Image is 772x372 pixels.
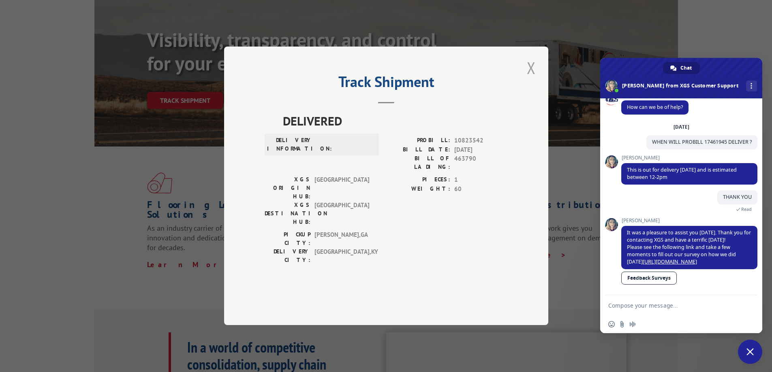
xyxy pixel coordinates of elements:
span: This is out for delivery [DATE] and is estimated between 12-2pm [627,166,737,181]
span: 1 [454,176,508,185]
label: XGS ORIGIN HUB: [265,176,310,201]
label: WEIGHT: [386,185,450,194]
a: Feedback Surveys [621,272,677,285]
label: PROBILL: [386,136,450,146]
label: PIECES: [386,176,450,185]
span: [GEOGRAPHIC_DATA] [314,176,369,201]
span: [PERSON_NAME] , GA [314,231,369,248]
span: Read [741,206,752,212]
span: THANK YOU [723,193,752,200]
span: Send a file [619,321,625,327]
span: 10823542 [454,136,508,146]
span: How can we be of help? [627,104,683,111]
label: BILL DATE: [386,145,450,155]
span: 463790 [454,155,508,172]
span: WHEN WILL PROBILL 17461945 DELIVER ? [652,138,752,145]
button: Close modal [524,57,538,79]
a: [URL][DOMAIN_NAME] [643,258,697,265]
span: [GEOGRAPHIC_DATA] , KY [314,248,369,265]
label: PICKUP CITY: [265,231,310,248]
span: [DATE] [454,145,508,155]
span: Insert an emoji [608,321,615,327]
textarea: Compose your message... [608,295,738,315]
span: Chat [680,62,692,74]
a: Chat [663,62,700,74]
span: DELIVERED [283,112,508,130]
label: DELIVERY CITY: [265,248,310,265]
span: 60 [454,185,508,194]
span: [GEOGRAPHIC_DATA] [314,201,369,227]
label: XGS DESTINATION HUB: [265,201,310,227]
span: [PERSON_NAME] [621,218,757,223]
div: [DATE] [674,125,689,130]
h2: Track Shipment [265,76,508,91]
label: DELIVERY INFORMATION: [267,136,313,153]
a: Close chat [738,340,762,364]
label: BILL OF LADING: [386,155,450,172]
span: [PERSON_NAME] [621,155,757,161]
span: Audio message [629,321,636,327]
span: It was a pleasure to assist you [DATE]. Thank you for contacting XGS and have a terrific [DATE]! ... [627,229,751,265]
